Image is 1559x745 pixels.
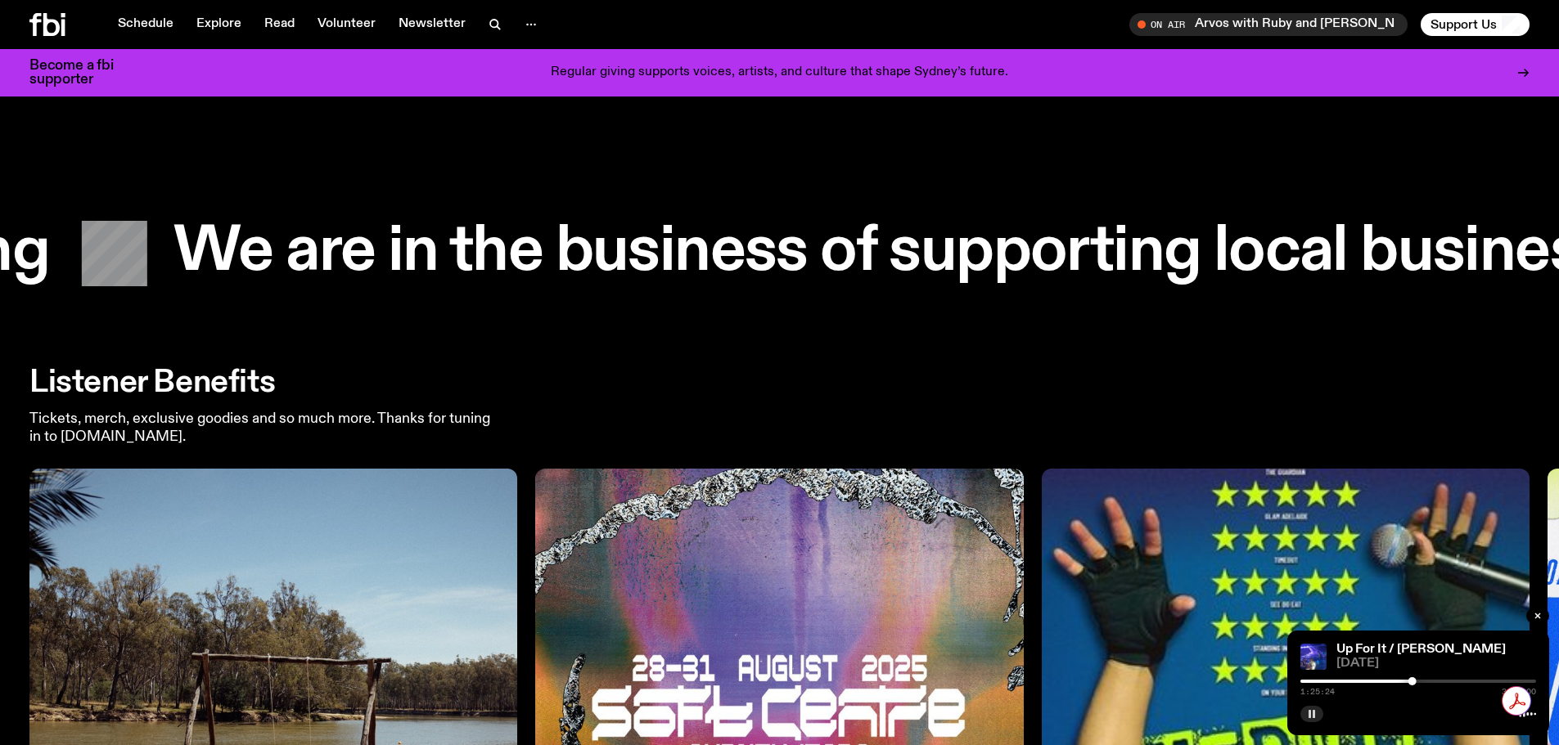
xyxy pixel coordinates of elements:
[29,59,134,87] h3: Become a fbi supporter
[187,13,251,36] a: Explore
[29,368,1530,397] h2: Listener Benefits
[1421,13,1530,36] button: Support Us
[1336,657,1536,670] span: [DATE]
[255,13,304,36] a: Read
[1431,17,1497,32] span: Support Us
[29,411,501,446] p: Tickets, merch, exclusive goodies and so much more. Thanks for tuning in to [DOMAIN_NAME].
[551,65,1008,80] p: Regular giving supports voices, artists, and culture that shape Sydney’s future.
[389,13,475,36] a: Newsletter
[308,13,385,36] a: Volunteer
[108,13,183,36] a: Schedule
[1129,13,1408,36] button: On AirArvos with Ruby and [PERSON_NAME]
[1300,688,1335,696] span: 1:25:24
[1336,643,1506,656] a: Up For It / [PERSON_NAME]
